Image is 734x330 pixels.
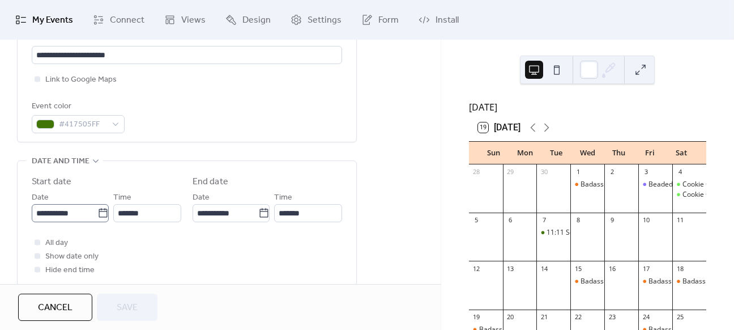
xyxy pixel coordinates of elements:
[642,264,650,273] div: 17
[308,14,342,27] span: Settings
[540,216,548,225] div: 7
[540,264,548,273] div: 14
[676,264,684,273] div: 18
[672,190,706,200] div: Cookie Class - B Simple Favour
[84,5,153,35] a: Connect
[18,294,92,321] button: Cancel
[570,180,604,189] div: Badass Mediums Pop Up
[274,191,292,205] span: Time
[572,142,603,164] div: Wed
[676,216,684,225] div: 11
[32,31,340,44] div: Location
[59,118,106,132] span: #417505FF
[648,277,727,286] div: Badass Mediums Pop Up
[506,216,515,225] div: 6
[181,14,206,27] span: Views
[469,100,706,114] div: [DATE]
[45,236,68,250] span: All day
[570,277,604,286] div: Badass Mediums Pop Up
[574,264,582,273] div: 15
[506,313,515,321] div: 20
[581,180,659,189] div: Badass Mediums Pop Up
[32,100,122,113] div: Event color
[32,155,89,168] span: Date and time
[113,191,131,205] span: Time
[32,14,73,27] span: My Events
[540,313,548,321] div: 21
[472,264,481,273] div: 12
[7,5,82,35] a: My Events
[472,168,481,176] div: 28
[574,168,582,176] div: 1
[676,313,684,321] div: 25
[608,313,616,321] div: 23
[574,313,582,321] div: 22
[608,216,616,225] div: 9
[506,168,515,176] div: 29
[642,313,650,321] div: 24
[472,313,481,321] div: 19
[536,228,570,238] div: 11:11 Soul Awakening Event
[608,168,616,176] div: 2
[217,5,279,35] a: Design
[45,250,99,264] span: Show date only
[648,180,724,189] div: Beaded Plant Workshop
[378,14,399,27] span: Form
[436,14,459,27] span: Install
[672,180,706,189] div: Cookie Class - B Simple Favour
[642,216,650,225] div: 10
[282,5,350,35] a: Settings
[642,168,650,176] div: 3
[634,142,665,164] div: Fri
[540,142,571,164] div: Tue
[472,216,481,225] div: 5
[608,264,616,273] div: 16
[410,5,467,35] a: Install
[193,191,210,205] span: Date
[581,277,659,286] div: Badass Mediums Pop Up
[474,120,524,136] button: 19[DATE]
[603,142,634,164] div: Thu
[32,175,71,189] div: Start date
[672,277,706,286] div: Badass Mediums Pop Up
[110,14,144,27] span: Connect
[32,191,49,205] span: Date
[45,73,117,87] span: Link to Google Maps
[547,228,635,238] div: 11:11 Soul Awakening Event
[638,277,672,286] div: Badass Mediums Pop Up
[506,264,515,273] div: 13
[242,14,271,27] span: Design
[509,142,540,164] div: Mon
[38,301,72,315] span: Cancel
[540,168,548,176] div: 30
[45,264,95,277] span: Hide end time
[676,168,684,176] div: 4
[353,5,407,35] a: Form
[666,142,697,164] div: Sat
[156,5,214,35] a: Views
[478,142,509,164] div: Sun
[638,180,672,189] div: Beaded Plant Workshop
[574,216,582,225] div: 8
[193,175,228,189] div: End date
